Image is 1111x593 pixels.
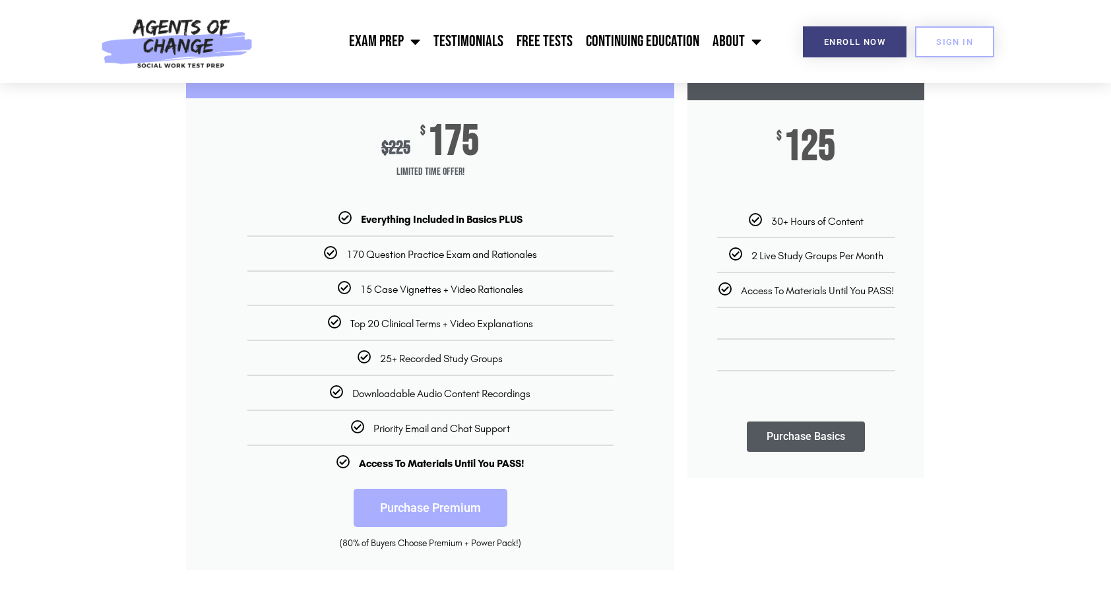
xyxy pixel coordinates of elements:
[420,125,426,138] span: $
[360,283,523,296] span: 15 Case Vignettes + Video Rationales
[373,422,510,435] span: Priority Email and Chat Support
[354,489,507,527] a: Purchase Premium
[784,130,835,164] span: 125
[777,130,782,143] span: $
[741,284,894,297] span: Access To Materials Until You PASS!
[342,25,427,58] a: Exam Prep
[361,213,523,226] b: Everything Included in Basics PLUS
[751,249,883,262] span: 2 Live Study Groups Per Month
[346,248,537,261] span: 170 Question Practice Exam and Rationales
[206,537,654,550] div: (80% of Buyers Choose Premium + Power Pack!)
[350,317,533,330] span: Top 20 Clinical Terms + Video Explanations
[510,25,579,58] a: Free Tests
[381,137,389,159] span: $
[427,25,510,58] a: Testimonials
[706,25,768,58] a: About
[579,25,706,58] a: Continuing Education
[747,421,865,452] a: Purchase Basics
[260,25,768,58] nav: Menu
[380,352,503,365] span: 25+ Recorded Study Groups
[428,125,479,159] span: 175
[352,387,530,400] span: Downloadable Audio Content Recordings
[936,38,973,46] span: SIGN IN
[824,38,885,46] span: Enroll Now
[359,457,524,470] b: Access To Materials Until You PASS!
[771,215,864,228] span: 30+ Hours of Content
[803,26,906,57] a: Enroll Now
[381,137,410,159] div: 225
[186,159,674,185] span: Limited Time Offer!
[915,26,994,57] a: SIGN IN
